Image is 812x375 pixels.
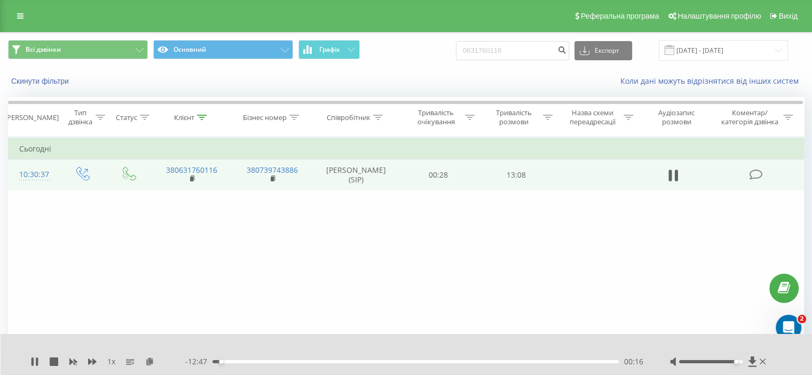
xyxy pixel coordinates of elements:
[565,108,621,126] div: Назва схеми переадресації
[116,113,137,122] div: Статус
[574,41,632,60] button: Експорт
[677,12,761,20] span: Налаштування профілю
[624,356,643,367] span: 00:16
[8,40,148,59] button: Всі дзвінки
[247,165,298,175] a: 380739743886
[185,356,212,367] span: - 12:47
[19,164,48,185] div: 10:30:37
[400,159,477,190] td: 00:28
[776,315,801,340] iframe: Intercom live chat
[219,360,223,364] div: Accessibility label
[456,41,569,60] input: Пошук за номером
[734,360,738,364] div: Accessibility label
[5,113,59,122] div: [PERSON_NAME]
[26,45,61,54] span: Всі дзвінки
[313,159,400,190] td: [PERSON_NAME] (SIP)
[409,108,463,126] div: Тривалість очікування
[107,356,115,367] span: 1 x
[581,12,659,20] span: Реферальна програма
[153,40,293,59] button: Основний
[67,108,92,126] div: Тип дзвінка
[9,138,804,159] td: Сьогодні
[620,76,804,86] a: Коли дані можуть відрізнятися вiд інших систем
[779,12,798,20] span: Вихід
[243,113,287,122] div: Бізнес номер
[798,315,806,323] span: 2
[319,46,340,53] span: Графік
[327,113,370,122] div: Співробітник
[166,165,217,175] a: 380631760116
[298,40,360,59] button: Графік
[174,113,194,122] div: Клієнт
[487,108,540,126] div: Тривалість розмови
[718,108,781,126] div: Коментар/категорія дзвінка
[8,76,74,86] button: Скинути фільтри
[645,108,708,126] div: Аудіозапис розмови
[477,159,555,190] td: 13:08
